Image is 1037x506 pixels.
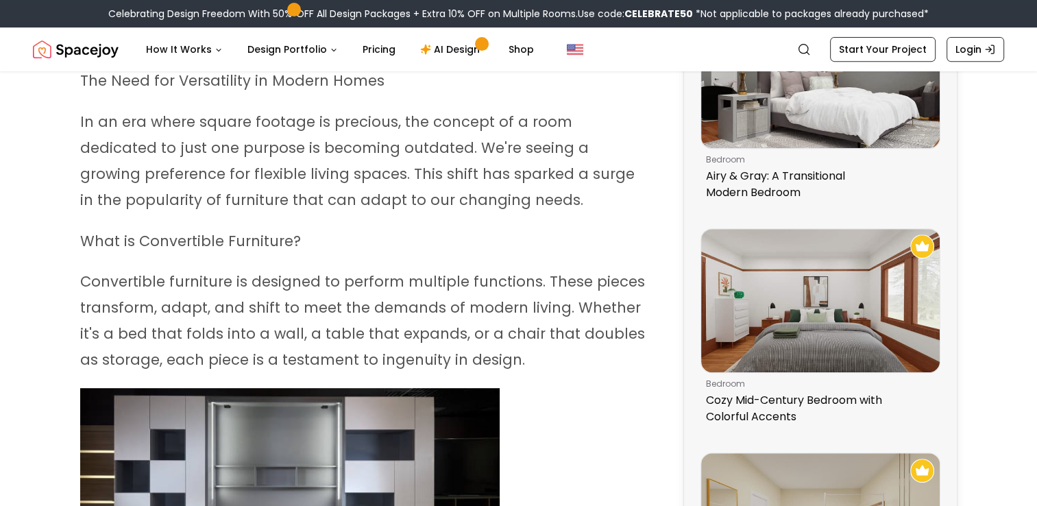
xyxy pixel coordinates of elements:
p: Airy & Gray: A Transitional Modern Bedroom [706,168,929,201]
a: Cozy Mid-Century Bedroom with Colorful AccentsRecommended Spacejoy Design - Cozy Mid-Century Bedr... [700,228,940,431]
p: Cozy Mid-Century Bedroom with Colorful Accents [706,392,929,425]
b: CELEBRATE50 [624,7,693,21]
img: Cozy Mid-Century Bedroom with Colorful Accents [701,229,940,372]
span: Convertible furniture is designed to perform multiple functions. These pieces transform, adapt, a... [80,272,645,370]
span: In an era where square footage is precious, the concept of a room dedicated to just one purpose i... [80,112,635,210]
span: The Need for Versatility in Modern Homes [80,71,385,91]
a: Shop [498,36,545,63]
button: Design Portfolio [236,36,349,63]
img: Recommended Spacejoy Design - Cozy Mid-Century Bedroom with Colorful Accents [910,234,934,258]
p: bedroom [706,378,929,389]
img: Airy & Gray: A Transitional Modern Bedroom [701,5,940,149]
a: Spacejoy [33,36,119,63]
nav: Main [135,36,545,63]
img: Spacejoy Logo [33,36,119,63]
a: Login [947,37,1004,62]
nav: Global [33,27,1004,71]
img: Recommended Spacejoy Design - Mix and Match Art: Urban Eclectic Teen Bedroom [910,459,934,483]
a: Airy & Gray: A Transitional Modern BedroomRecommended Spacejoy Design - Airy & Gray: A Transition... [700,5,940,207]
a: Start Your Project [830,37,936,62]
span: What is Convertible Furniture? [80,231,301,251]
a: AI Design [409,36,495,63]
a: Pricing [352,36,406,63]
p: bedroom [706,154,929,165]
span: Use code: [578,7,693,21]
img: United States [567,41,583,58]
button: How It Works [135,36,234,63]
div: Celebrating Design Freedom With 50% OFF All Design Packages + Extra 10% OFF on Multiple Rooms. [108,7,929,21]
span: *Not applicable to packages already purchased* [693,7,929,21]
